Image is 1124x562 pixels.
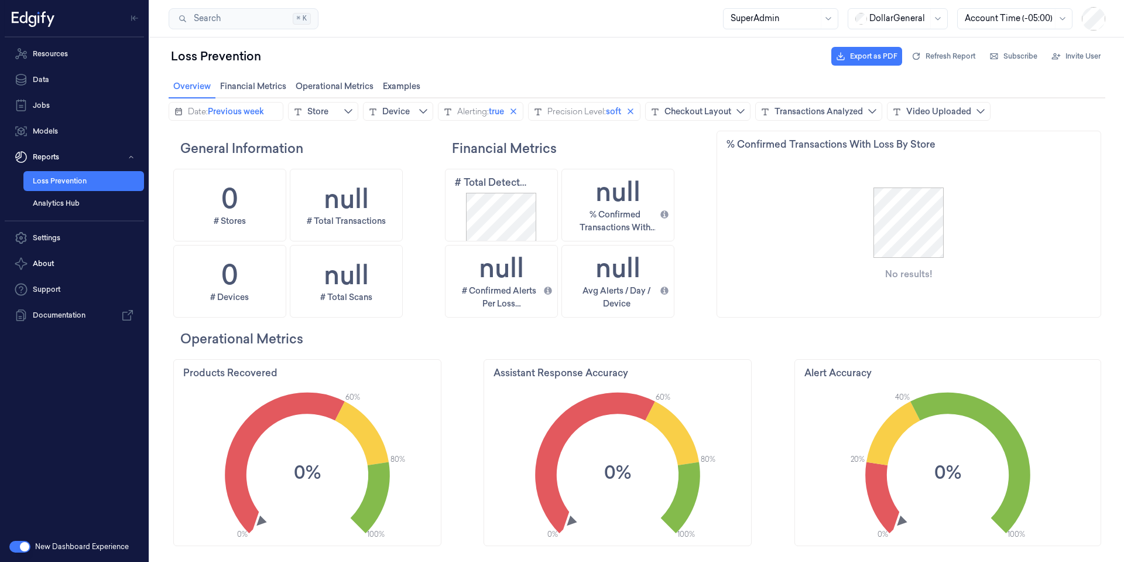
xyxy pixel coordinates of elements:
[288,27,373,46] button: Alerting
[506,317,520,327] text: 60%
[157,30,179,42] div: Store
[170,216,222,229] div: # Total Scans
[735,192,783,205] span: No results!
[826,32,835,41] svg: chevrondown icon
[611,32,620,42] svg: string icon
[305,100,377,114] div: # Total Detected Loss
[213,27,283,46] button: Device
[19,27,133,46] button: Date
[654,291,722,305] div: Alert Accuracy
[429,209,505,236] div: Avg Alerts / Day / Device
[476,32,485,41] svg: close icon
[605,27,732,46] button: Transactions Analyzed
[858,454,875,464] text: 100%
[5,304,144,327] a: Documentation
[756,30,821,42] div: Video Uploaded
[850,51,897,62] span: Export as PDF
[357,29,371,43] button: Clear
[625,30,713,42] div: Transactions Analyzed
[446,97,491,135] h1: null
[196,317,210,327] text: 60%
[745,317,759,327] text: 40%
[378,27,491,46] button: Precision Level
[515,30,581,42] div: Checkout Layout
[383,32,393,42] svg: string icon
[5,145,144,169] button: Reports
[302,64,563,83] h2: Financial Metrics
[397,30,456,42] div: Precision Level:
[831,47,902,66] button: Export as PDF
[718,32,727,41] svg: chevrondown icon
[510,135,519,144] svg: info_filled icon
[510,211,519,220] svg: info_filled icon
[985,47,1042,66] button: Subscribe
[71,180,88,219] h1: 0
[217,454,235,464] text: 100%
[30,483,951,502] h2: Summary
[907,47,980,66] button: Refresh Report
[38,30,58,42] div: Date:
[551,379,566,389] text: 80%
[359,32,368,41] svg: close icon
[169,46,263,67] div: Loss Prevention
[1047,47,1105,66] button: Invite User
[119,32,128,41] svg: empty icon
[241,379,255,389] text: 80%
[58,30,114,42] span: Previous week
[329,173,374,212] h1: null
[926,51,975,62] span: Refresh Report
[144,384,171,410] text: 0%
[232,30,260,42] div: Device
[586,32,595,41] svg: chevrondown icon
[737,27,841,46] button: Video Uploaded
[189,12,221,25] span: Search
[344,291,478,305] div: Assistant Response Accuracy
[495,27,601,46] button: Checkout Layout
[138,27,208,46] button: Store
[310,209,389,236] div: # Confirmed Alerts Per Loss Transaction
[339,30,354,42] span: true
[577,62,786,76] div: % Confirmed Transactions With Loss By Store
[64,139,96,152] div: # Stores
[527,454,545,464] text: 100%
[71,104,88,142] h1: 0
[143,32,153,42] svg: string icon
[5,278,144,301] a: Support
[474,29,488,43] button: Clear
[33,291,128,305] div: Products Recovered
[5,68,144,91] a: Data
[727,454,738,464] text: 0%
[174,180,219,219] h1: null
[397,454,407,464] text: 0%
[5,94,144,117] a: Jobs
[60,216,99,229] div: # Devices
[157,139,236,152] div: # Total Transactions
[1065,51,1101,62] span: Invite User
[87,454,97,464] text: 0%
[194,32,203,41] svg: chevrondown icon
[5,42,144,66] a: Resources
[174,104,219,142] h1: null
[456,30,471,42] span: soft
[23,171,144,191] a: Loss Prevention
[1003,51,1037,62] span: Subscribe
[454,384,481,410] text: 0%
[169,8,318,29] button: Search⌘K
[293,32,303,42] svg: string icon
[742,32,752,42] svg: string icon
[5,226,144,250] a: Settings
[426,133,505,159] div: % Confirmed Transactions With Detected Loss
[125,9,144,28] button: Toggle Navigation
[784,384,811,410] text: 0%
[30,254,951,273] h2: Operational Metrics
[700,379,714,389] text: 20%
[218,32,228,42] svg: string icon
[269,32,278,41] svg: chevrondown icon
[446,173,491,212] h1: null
[30,64,253,83] h2: General Information
[393,211,403,220] svg: info_filled icon
[23,193,144,213] a: Analytics Hub
[5,252,144,275] button: About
